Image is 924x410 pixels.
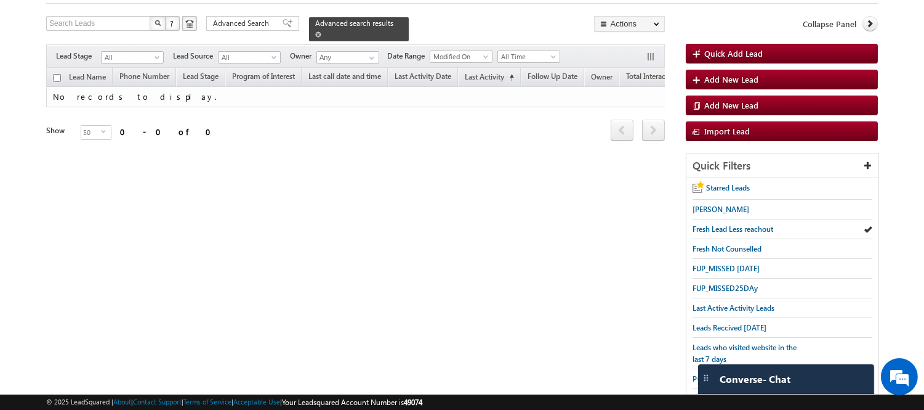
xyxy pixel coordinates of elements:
input: Check all records [53,74,61,82]
button: ? [165,16,180,31]
textarea: Type your message and hit 'Enter' [16,114,225,310]
span: Modified On [430,51,489,62]
span: prev [611,120,633,141]
a: All [101,51,164,64]
div: Quick Filters [686,154,878,178]
div: 0 - 0 of 0 [120,125,219,139]
span: Last call date and time [308,72,381,81]
span: Follow Up Date [528,72,577,81]
em: Start Chat [167,319,223,336]
button: Actions [594,16,665,31]
span: All Time [498,51,556,62]
a: About [113,398,131,406]
span: FUP_MISSED [DATE] [693,264,760,273]
img: Search [155,20,161,26]
span: next [642,120,665,141]
a: Lead Stage [177,70,225,86]
a: Phone Number [113,70,175,86]
span: Fresh Lead Less reachout [693,224,773,234]
span: Date Range [387,51,430,62]
span: 50 [81,126,101,139]
span: Starred Leads [706,183,750,192]
span: Add New Lead [704,100,758,110]
span: Quick Add Lead [704,48,763,59]
span: (sorted ascending) [504,73,514,83]
input: Type to Search [316,51,379,64]
a: Total Interacted Count [620,70,704,86]
span: Lead Source [173,51,218,62]
a: Lead Name [63,70,112,86]
div: Chat with us now [64,65,207,81]
span: Owner [290,51,316,62]
a: Last Activity Date [388,70,457,86]
div: Show [46,125,71,136]
a: Contact Support [133,398,182,406]
span: Leads who visited website in the last 7 days [693,343,797,364]
a: Last Activity(sorted ascending) [459,70,520,86]
a: Program of Interest [226,70,301,86]
span: Advanced search results [315,18,393,28]
span: Fresh Not Counselled [693,244,761,253]
a: Show All Items [363,52,378,64]
span: Phone Number [119,72,169,81]
span: Lead Stage [183,72,219,81]
span: FUP_MISSED25DAy [693,284,758,293]
span: 49074 [404,398,422,407]
span: Converse - Chat [720,374,790,385]
a: Last call date and time [302,70,387,86]
span: All [219,52,277,63]
span: © 2025 LeadSquared | | | | | [46,396,422,408]
span: Import Lead [704,126,750,136]
span: All [102,52,160,63]
span: Last Active Activity Leads [693,303,774,313]
span: select [101,129,111,134]
a: All [218,51,281,64]
a: All Time [497,51,560,63]
span: Total Interacted Count [626,72,697,81]
a: Follow Up Date [521,70,584,86]
span: POST 9PM [693,374,728,383]
a: Modified On [430,51,492,63]
img: carter-drag [701,373,711,383]
span: ? [170,18,175,28]
a: next [642,121,665,141]
span: Leads Reccived [DATE] [693,323,766,332]
a: prev [611,121,633,141]
div: Minimize live chat window [202,6,231,36]
a: Acceptable Use [233,398,280,406]
a: Terms of Service [183,398,231,406]
span: Advanced Search [213,18,273,29]
img: d_60004797649_company_0_60004797649 [21,65,52,81]
span: Program of Interest [232,72,295,81]
span: Add New Lead [704,74,758,84]
span: Collapse Panel [803,18,856,30]
span: Owner [591,72,613,81]
span: [PERSON_NAME] [693,205,749,214]
span: Your Leadsquared Account Number is [282,398,422,407]
span: Lead Stage [56,51,101,62]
